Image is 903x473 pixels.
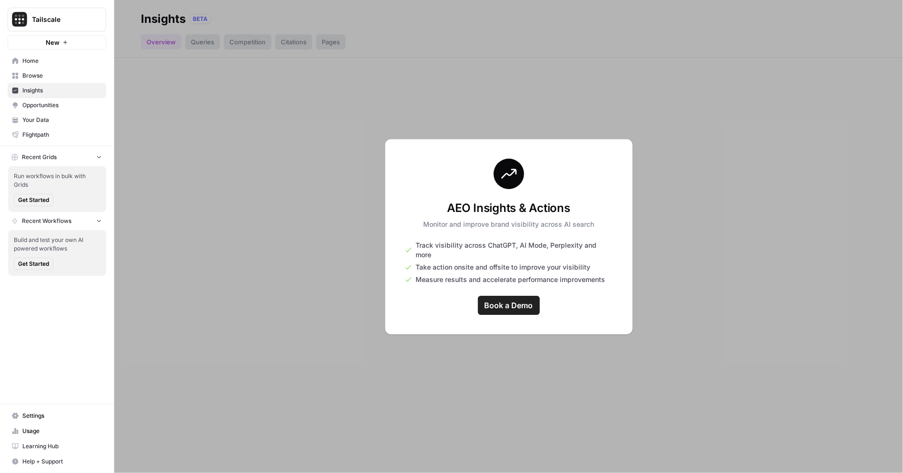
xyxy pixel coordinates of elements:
[423,220,594,229] p: Monitor and improve brand visibility across AI search
[22,86,102,95] span: Insights
[22,153,57,161] span: Recent Grids
[22,457,102,466] span: Help + Support
[22,217,71,225] span: Recent Workflows
[8,408,106,423] a: Settings
[32,15,89,24] span: Tailscale
[14,194,53,206] button: Get Started
[22,71,102,80] span: Browse
[22,116,102,124] span: Your Data
[485,300,533,311] span: Book a Demo
[416,275,605,284] span: Measure results and accelerate performance improvements
[22,57,102,65] span: Home
[22,101,102,110] span: Opportunities
[8,439,106,454] a: Learning Hub
[18,196,49,204] span: Get Started
[14,258,53,270] button: Get Started
[8,214,106,228] button: Recent Workflows
[478,296,540,315] a: Book a Demo
[8,8,106,31] button: Workspace: Tailscale
[8,83,106,98] a: Insights
[22,412,102,420] span: Settings
[416,262,591,272] span: Take action onsite and offsite to improve your visibility
[8,127,106,142] a: Flightpath
[8,68,106,83] a: Browse
[8,150,106,164] button: Recent Grids
[18,260,49,268] span: Get Started
[14,172,100,189] span: Run workflows in bulk with Grids
[46,38,60,47] span: New
[8,112,106,128] a: Your Data
[22,427,102,435] span: Usage
[8,98,106,113] a: Opportunities
[14,236,100,253] span: Build and test your own AI powered workflows
[423,201,594,216] h3: AEO Insights & Actions
[8,53,106,69] a: Home
[22,442,102,451] span: Learning Hub
[8,423,106,439] a: Usage
[416,241,613,260] span: Track visibility across ChatGPT, AI Mode, Perplexity and more
[11,11,28,28] img: Tailscale Logo
[22,131,102,139] span: Flightpath
[8,454,106,469] button: Help + Support
[8,35,106,50] button: New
